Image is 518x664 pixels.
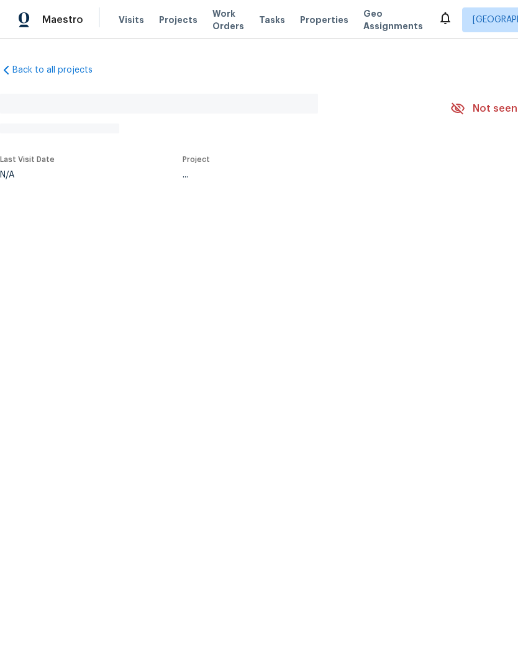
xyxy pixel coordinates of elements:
[212,7,244,32] span: Work Orders
[259,16,285,24] span: Tasks
[183,171,421,179] div: ...
[300,14,348,26] span: Properties
[42,14,83,26] span: Maestro
[363,7,423,32] span: Geo Assignments
[159,14,198,26] span: Projects
[119,14,144,26] span: Visits
[183,156,210,163] span: Project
